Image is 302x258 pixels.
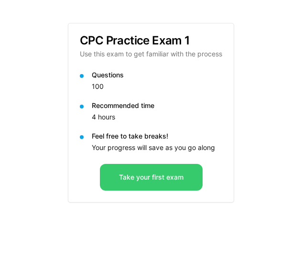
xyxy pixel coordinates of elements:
[92,112,222,122] p: 4 hours
[100,164,203,191] button: Take your first exam
[92,131,222,141] p: Feel free to take breaks!
[80,35,222,46] h3: CPC Practice Exam 1
[92,82,222,91] p: 100
[92,101,222,110] p: Recommended time
[92,70,222,80] p: Questions
[80,49,222,59] p: Use this exam to get familiar with the process
[92,143,222,152] p: Your progress will save as you go along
